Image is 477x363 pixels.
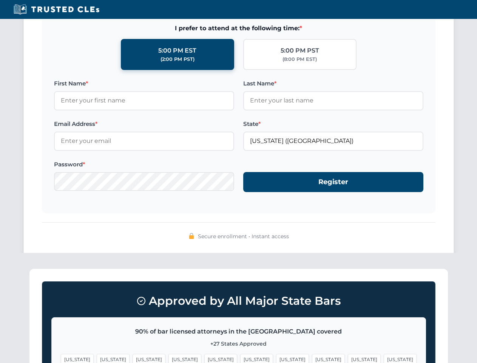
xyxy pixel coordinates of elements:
[54,132,234,150] input: Enter your email
[54,91,234,110] input: Enter your first name
[54,23,423,33] span: I prefer to attend at the following time:
[282,56,317,63] div: (8:00 PM EST)
[61,340,417,348] p: +27 States Approved
[54,119,234,129] label: Email Address
[61,327,417,337] p: 90% of bar licensed attorneys in the [GEOGRAPHIC_DATA] covered
[243,172,423,192] button: Register
[158,46,196,56] div: 5:00 PM EST
[198,232,289,240] span: Secure enrollment • Instant access
[51,291,426,311] h3: Approved by All Major State Bars
[281,46,319,56] div: 5:00 PM PST
[161,56,195,63] div: (2:00 PM PST)
[243,132,423,150] input: Florida (FL)
[243,79,423,88] label: Last Name
[188,233,195,239] img: 🔒
[243,119,423,129] label: State
[243,91,423,110] input: Enter your last name
[11,4,102,15] img: Trusted CLEs
[54,79,234,88] label: First Name
[54,160,234,169] label: Password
